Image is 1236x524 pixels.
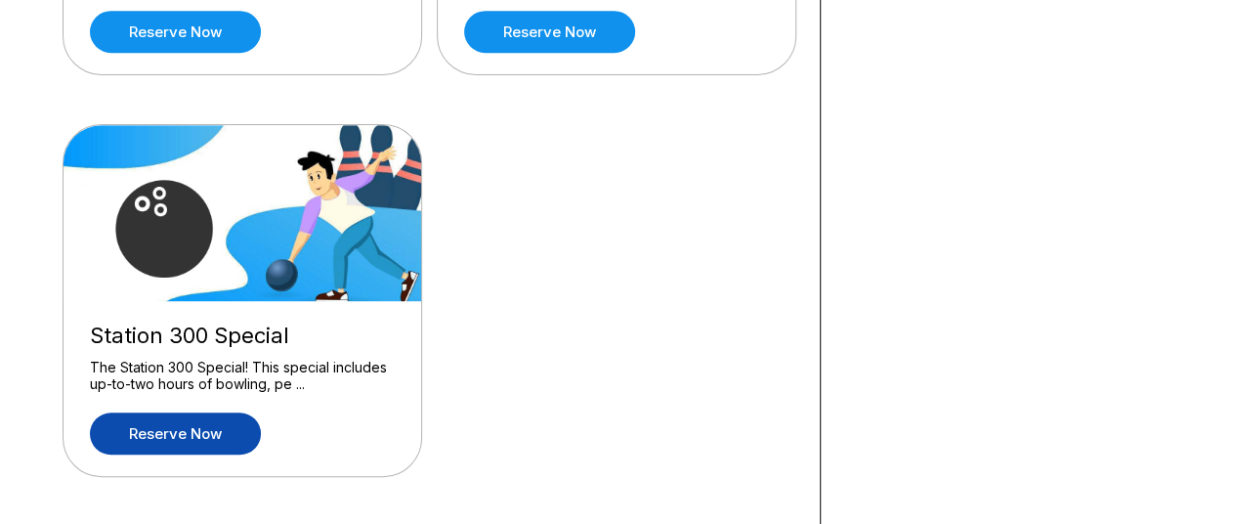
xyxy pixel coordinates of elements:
div: Station 300 Special [90,323,395,349]
img: Station 300 Special [64,125,423,301]
div: The Station 300 Special! This special includes up-to-two hours of bowling, pe ... [90,359,395,393]
a: Reserve now [90,11,261,53]
a: Reserve now [464,11,635,53]
a: Reserve now [90,413,261,455]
